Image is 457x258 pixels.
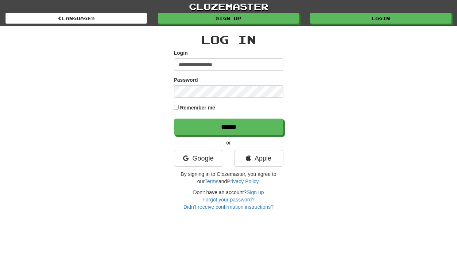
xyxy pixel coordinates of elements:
[202,197,255,203] a: Forgot your password?
[247,189,264,195] a: Sign up
[227,178,258,184] a: Privacy Policy
[174,189,283,211] div: Don't have an account?
[183,204,274,210] a: Didn't receive confirmation instructions?
[174,76,198,84] label: Password
[174,150,223,167] a: Google
[158,13,299,24] a: Sign up
[310,13,452,24] a: Login
[205,178,218,184] a: Terms
[174,34,283,46] h2: Log In
[174,49,188,57] label: Login
[5,13,147,24] a: Languages
[234,150,283,167] a: Apple
[174,139,283,146] p: or
[174,170,283,185] p: By signing in to Clozemaster, you agree to our and .
[180,104,215,111] label: Remember me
